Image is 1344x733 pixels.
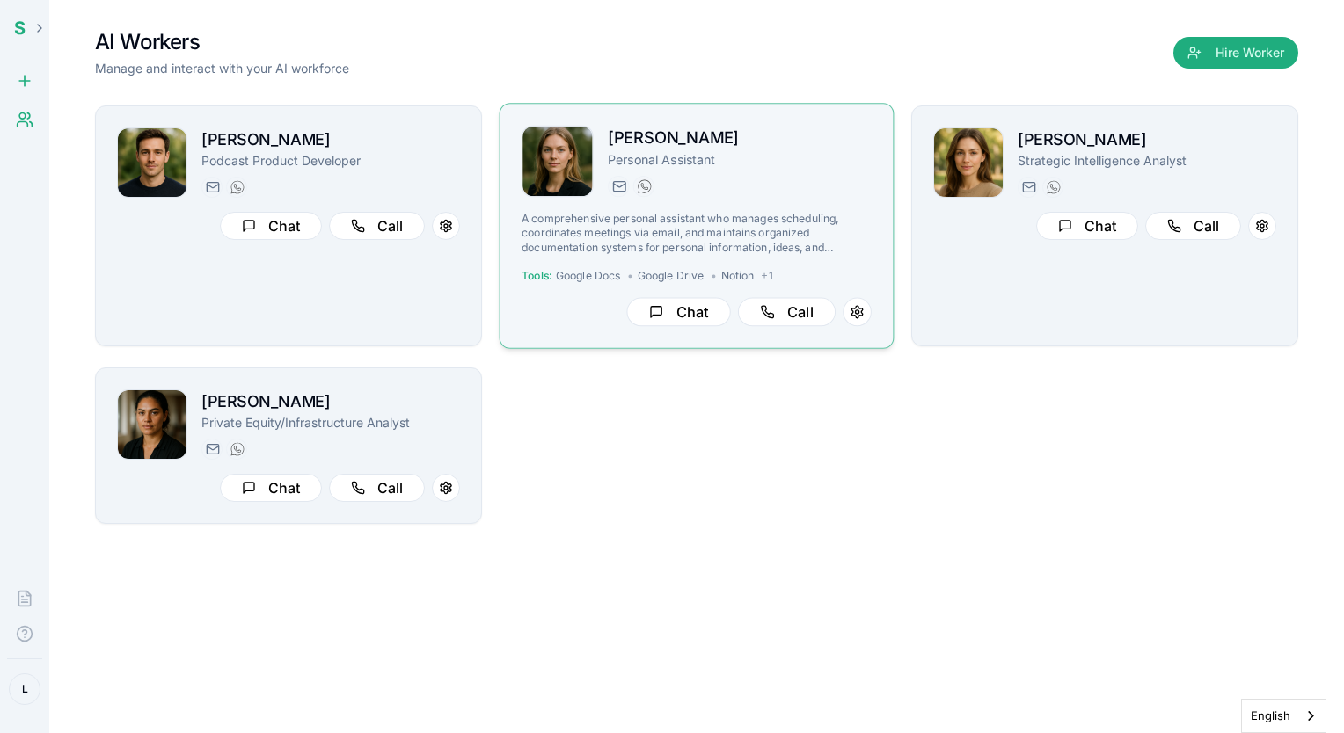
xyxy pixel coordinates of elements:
img: WhatsApp [230,442,245,456]
button: Call [1145,212,1241,240]
button: WhatsApp [226,439,247,460]
button: Call [329,212,425,240]
span: Google Docs [556,269,620,283]
button: Call [329,474,425,502]
button: WhatsApp [633,176,654,197]
img: Anna Magnússon [522,127,593,197]
button: WhatsApp [226,177,247,198]
img: WhatsApp [638,179,652,193]
span: S [14,18,26,39]
img: WhatsApp [1047,180,1061,194]
span: Google Drive [638,269,704,283]
h2: [PERSON_NAME] [201,389,460,414]
h1: AI Workers [95,28,349,56]
button: L [9,673,40,705]
a: Hire Worker [1173,46,1298,63]
p: Manage and interact with your AI workforce [95,60,349,77]
span: • [711,269,717,283]
button: Send email to betty.ferrari@getspinnable.ai [1018,177,1039,198]
button: Send email to emma.ferrari@getspinnable.ai [201,439,223,460]
aside: Language selected: English [1241,699,1326,733]
button: WhatsApp [1042,177,1063,198]
p: Podcast Product Developer [201,152,460,170]
button: Chat [626,298,730,327]
button: Chat [220,212,322,240]
img: WhatsApp [230,180,245,194]
p: A comprehensive personal assistant who manages scheduling, coordinates meetings via email, and ma... [522,212,872,255]
span: L [22,682,28,696]
button: Send email to simon.ricci@getspinnable.ai [201,177,223,198]
p: Strategic Intelligence Analyst [1018,152,1276,170]
a: English [1242,700,1326,732]
button: Call [738,298,836,327]
span: + 1 [761,269,772,283]
img: Emma Ferrari [118,390,186,459]
button: Chat [220,474,322,502]
button: Hire Worker [1173,37,1298,69]
img: Simon Ricci [118,128,186,197]
p: Personal Assistant [608,150,872,168]
img: Betty Ferrari [934,128,1003,197]
span: • [627,269,633,283]
span: Notion [721,269,755,283]
p: Private Equity/Infrastructure Analyst [201,414,460,432]
button: Send email to anna.magnússon@getspinnable.ai [608,176,629,197]
div: Language [1241,699,1326,733]
h2: [PERSON_NAME] [608,126,872,151]
button: Chat [1036,212,1138,240]
h2: [PERSON_NAME] [1018,127,1276,152]
h2: [PERSON_NAME] [201,127,460,152]
span: Tools: [522,269,552,283]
